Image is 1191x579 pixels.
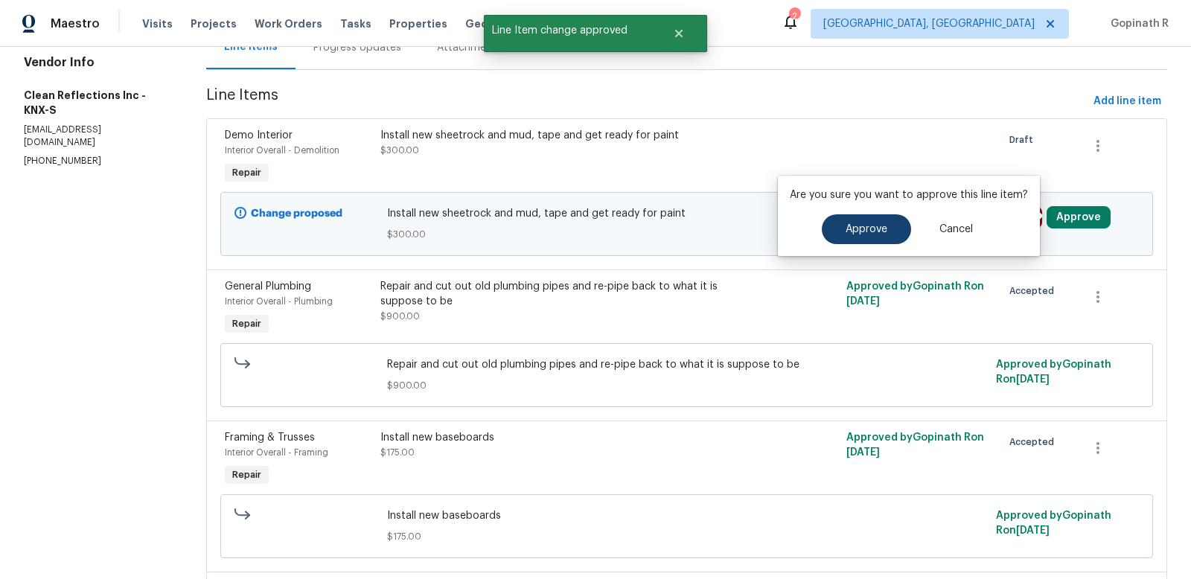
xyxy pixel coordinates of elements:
span: Install new sheetrock and mud, tape and get ready for paint [387,206,987,221]
span: Tasks [340,19,371,29]
button: Approve [1047,206,1111,228]
span: Approved by Gopinath R on [846,281,984,307]
span: Work Orders [255,16,322,31]
span: $300.00 [380,146,419,155]
button: Approve [822,214,911,244]
span: Interior Overall - Plumbing [225,297,333,306]
p: Are you sure you want to approve this line item? [790,188,1028,202]
span: Accepted [1009,284,1060,298]
p: [EMAIL_ADDRESS][DOMAIN_NAME] [24,124,170,149]
div: 2 [789,9,799,24]
span: $175.00 [380,448,415,457]
span: Repair [226,316,267,331]
div: Line Items [224,39,278,54]
span: Approved by Gopinath R on [846,432,984,458]
span: Interior Overall - Demolition [225,146,339,155]
span: Line Item change approved [484,15,654,46]
span: [DATE] [1016,374,1050,385]
div: Repair and cut out old plumbing pipes and re-pipe back to what it is suppose to be [380,279,760,309]
span: Gopinath R [1105,16,1169,31]
button: Cancel [916,214,997,244]
span: [GEOGRAPHIC_DATA], [GEOGRAPHIC_DATA] [823,16,1035,31]
span: Interior Overall - Framing [225,448,328,457]
span: Projects [191,16,237,31]
span: [DATE] [846,296,880,307]
span: [DATE] [1016,525,1050,536]
b: Change proposed [251,208,342,219]
span: Visits [142,16,173,31]
div: Attachments [437,40,502,55]
h5: Clean Reflections Inc - KNX-S [24,88,170,118]
span: Framing & Trusses [225,432,315,443]
span: $900.00 [380,312,420,321]
span: Cancel [939,224,973,235]
span: Draft [1009,132,1039,147]
span: [DATE] [846,447,880,458]
span: Demo Interior [225,130,293,141]
button: Add line item [1088,88,1167,115]
span: Repair and cut out old plumbing pipes and re-pipe back to what it is suppose to be [387,357,987,372]
span: Approved by Gopinath R on [996,511,1111,536]
div: Progress Updates [313,40,401,55]
div: Install new sheetrock and mud, tape and get ready for paint [380,128,760,143]
span: Maestro [51,16,100,31]
span: $900.00 [387,378,987,393]
h4: Vendor Info [24,55,170,70]
span: Geo Assignments [465,16,562,31]
span: Repair [226,467,267,482]
span: Line Items [206,88,1088,115]
button: Close [654,19,703,48]
div: Install new baseboards [380,430,760,445]
span: Properties [389,16,447,31]
span: Repair [226,165,267,180]
span: $175.00 [387,529,987,544]
span: Install new baseboards [387,508,987,523]
span: $300.00 [387,227,987,242]
span: Accepted [1009,435,1060,450]
p: [PHONE_NUMBER] [24,155,170,167]
span: Approve [846,224,887,235]
span: Add line item [1093,92,1161,111]
span: Approved by Gopinath R on [996,359,1111,385]
span: General Plumbing [225,281,311,292]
